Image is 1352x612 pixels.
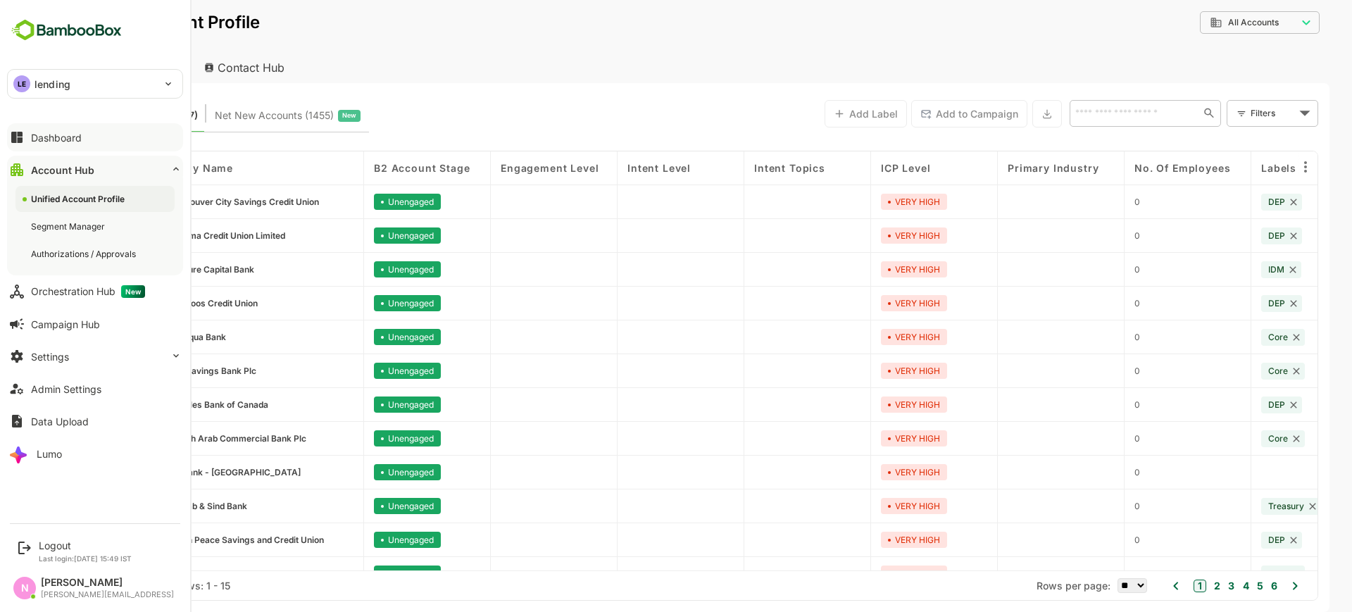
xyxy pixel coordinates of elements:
[1085,535,1091,545] span: 0
[578,162,641,174] span: Intent Level
[165,106,311,125] div: Newly surfaced ICP-fit accounts from Intent, Website, LinkedIn, and other engagement signals.
[1212,227,1253,244] div: DEP
[120,535,275,545] span: North Peace Savings and Credit Union
[7,407,183,435] button: Data Upload
[35,77,70,92] p: lending
[832,566,898,582] div: VERY HIGH
[832,261,898,277] div: VERY HIGH
[31,164,94,176] div: Account Hub
[7,310,183,338] button: Campaign Hub
[1085,162,1181,174] span: No. of Employees
[1212,396,1253,413] div: DEP
[31,351,69,363] div: Settings
[325,498,392,514] div: Unengaged
[31,132,82,144] div: Dashboard
[42,106,149,125] span: Known accounts you’ve identified to target - imported from CRM, Offline upload, or promoted from ...
[31,416,89,427] div: Data Upload
[120,332,177,342] span: Umpqua Bank
[42,580,181,592] div: Total Rows: 617 | Rows: 1 - 15
[99,162,184,174] span: Company name
[1085,399,1091,410] span: 0
[832,363,898,379] div: VERY HIGH
[325,363,392,379] div: Unengaged
[325,566,392,582] div: Unengaged
[1201,106,1246,120] div: Filters
[832,295,898,311] div: VERY HIGH
[325,261,392,277] div: Unengaged
[325,464,392,480] div: Unengaged
[1204,578,1214,594] button: 5
[1219,264,1235,275] span: IDM
[1212,363,1256,380] div: Core
[451,162,549,174] span: Engagement Level
[120,196,270,207] span: Vancouver City Savings Credit Union
[120,298,208,308] span: Osoyoos Credit Union
[120,433,257,444] span: British Arab Commercial Bank Plc
[1151,9,1270,37] div: All Accounts
[1218,578,1228,594] button: 6
[31,220,108,232] div: Segment Manager
[1085,230,1091,241] span: 0
[832,194,898,210] div: VERY HIGH
[1085,433,1091,444] span: 0
[983,100,1013,127] button: Export the selected data as CSV
[325,295,392,311] div: Unengaged
[1219,535,1236,545] span: DEP
[1212,532,1253,549] div: DEP
[1212,295,1253,312] div: DEP
[39,539,132,551] div: Logout
[1085,501,1091,511] span: 0
[7,277,183,306] button: Orchestration HubNew
[31,248,139,260] div: Authorizations / Approvals
[832,162,882,174] span: ICP Level
[325,329,392,345] div: Unengaged
[325,396,392,413] div: Unengaged
[1190,578,1200,594] button: 4
[121,285,145,298] span: New
[1085,568,1091,579] span: 0
[832,430,898,446] div: VERY HIGH
[165,106,284,125] span: Net New Accounts ( 1455 )
[31,383,101,395] div: Admin Settings
[325,227,392,244] div: Unengaged
[325,194,392,210] div: Unengaged
[13,577,36,599] div: N
[7,123,183,151] button: Dashboard
[41,577,174,589] div: [PERSON_NAME]
[144,52,248,83] div: Contact Hub
[1161,578,1171,594] button: 2
[31,193,127,205] div: Unified Account Profile
[705,162,776,174] span: Intent Topics
[1219,196,1236,207] span: DEP
[1219,399,1236,410] span: DEP
[1219,501,1255,511] span: Treasury
[1085,264,1091,275] span: 0
[832,329,898,345] div: VERY HIGH
[1085,366,1091,376] span: 0
[37,448,62,460] div: Lumo
[958,162,1049,174] span: Primary Industry
[7,375,183,403] button: Admin Settings
[862,100,978,127] button: Add to Campaign
[1212,329,1256,346] div: Core
[8,70,182,98] div: LElending
[987,580,1061,592] span: Rows per page:
[775,100,858,127] button: Add Label
[1219,568,1239,579] span: Core
[1212,430,1256,447] div: Core
[1212,498,1272,515] div: Treasury
[23,14,211,31] p: Unified Account Profile
[7,156,183,184] button: Account Hub
[325,430,392,446] div: Unengaged
[832,396,898,413] div: VERY HIGH
[832,464,898,480] div: VERY HIGH
[1085,467,1091,477] span: 0
[832,227,898,244] div: VERY HIGH
[1085,196,1091,207] span: 0
[1219,230,1236,241] span: DEP
[1219,433,1239,444] span: Core
[120,467,251,477] span: Citibank - UK
[1219,298,1236,308] span: DEP
[832,532,898,548] div: VERY HIGH
[120,264,205,275] span: Venture Capital Bank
